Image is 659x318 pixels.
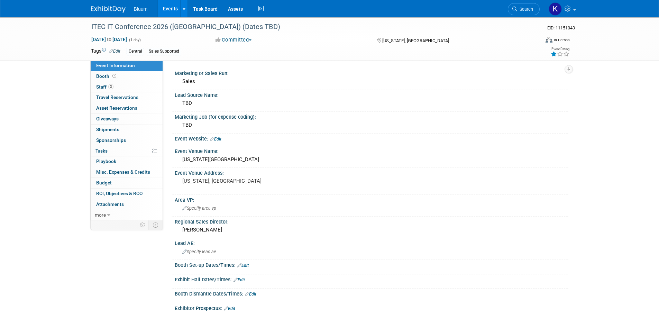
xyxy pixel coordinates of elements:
div: Event Venue Address: [175,168,568,176]
span: Attachments [96,201,124,207]
td: Tags [91,47,120,55]
a: ROI, Objectives & ROO [91,189,163,199]
img: ExhibitDay [91,6,126,13]
span: Bluum [134,6,148,12]
div: Booth Dismantle Dates/Times: [175,289,568,298]
span: Specify area vp [182,206,216,211]
div: Central [127,48,144,55]
span: Event Information [96,63,135,68]
a: Staff3 [91,82,163,92]
pre: [US_STATE], [GEOGRAPHIC_DATA] [182,178,331,184]
span: Budget [96,180,112,185]
a: Edit [237,263,249,268]
div: Marketing Job (for expense coding): [175,112,568,120]
div: ITEC IT Conference 2026 ([GEOGRAPHIC_DATA]) (Dates TBD) [89,21,529,33]
a: Giveaways [91,114,163,124]
div: Lead Source Name: [175,90,568,99]
div: Event Website: [175,134,568,143]
a: Attachments [91,199,163,210]
div: Exhibit Hall Dates/Times: [175,274,568,283]
span: to [106,37,112,42]
span: Asset Reservations [96,105,137,111]
div: Marketing or Sales Run: [175,68,568,77]
a: Edit [224,306,235,311]
span: Booth not reserved yet [111,73,118,79]
span: (1 day) [128,38,141,42]
span: Tasks [95,148,108,154]
span: [US_STATE], [GEOGRAPHIC_DATA] [382,38,449,43]
span: 3 [108,84,113,89]
a: more [91,210,163,220]
a: Shipments [91,125,163,135]
a: Booth [91,71,163,82]
div: Lead AE: [175,238,568,247]
a: Event Information [91,61,163,71]
div: Sales [180,76,563,87]
div: Event Rating [551,47,569,51]
div: [PERSON_NAME] [180,225,563,235]
a: Playbook [91,156,163,167]
span: Sponsorships [96,137,126,143]
div: [US_STATE][GEOGRAPHIC_DATA] [180,154,563,165]
img: Kellie Noller [549,2,562,16]
img: Format-Inperson.png [546,37,552,43]
td: Toggle Event Tabs [148,220,163,229]
div: Regional Sales Director: [175,217,568,225]
div: Exhibitor Prospectus: [175,303,568,312]
a: Edit [210,137,221,142]
span: Shipments [96,127,119,132]
span: more [95,212,106,218]
span: Playbook [96,158,116,164]
span: Staff [96,84,113,90]
div: Event Format [499,36,570,46]
button: Committed [213,36,254,44]
a: Asset Reservations [91,103,163,113]
div: TBD [180,98,563,109]
span: Booth [96,73,118,79]
span: Search [517,7,533,12]
a: Tasks [91,146,163,156]
div: Sales Supported [147,48,181,55]
span: [DATE] [DATE] [91,36,127,43]
span: ROI, Objectives & ROO [96,191,143,196]
span: Giveaways [96,116,119,121]
div: Area VP: [175,195,568,203]
span: Specify lead ae [182,249,216,254]
a: Search [508,3,540,15]
div: Booth Set-up Dates/Times: [175,260,568,269]
div: Event Venue Name: [175,146,568,155]
a: Budget [91,178,163,188]
a: Edit [109,49,120,54]
a: Misc. Expenses & Credits [91,167,163,178]
span: Misc. Expenses & Credits [96,169,150,175]
div: In-Person [553,37,570,43]
td: Personalize Event Tab Strip [137,220,149,229]
span: Event ID: 11151043 [547,25,575,30]
a: Travel Reservations [91,92,163,103]
a: Edit [234,278,245,282]
a: Edit [245,292,256,297]
a: Sponsorships [91,135,163,146]
span: Travel Reservations [96,94,138,100]
div: TBD [180,120,563,130]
